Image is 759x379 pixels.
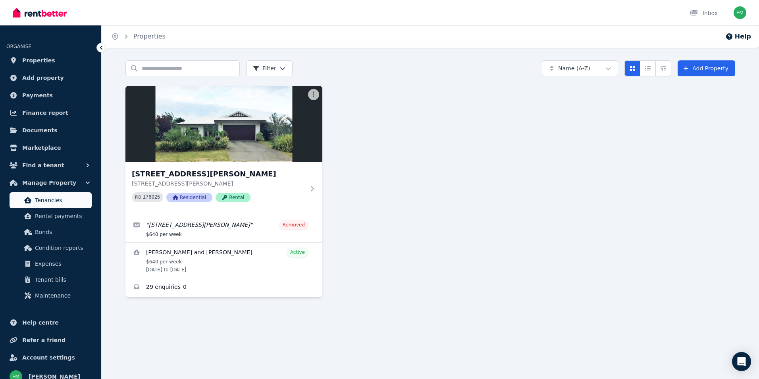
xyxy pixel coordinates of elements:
span: Properties [22,56,55,65]
button: Filter [246,60,293,76]
button: Name (A-Z) [542,60,618,76]
a: Documents [6,122,95,138]
span: Manage Property [22,178,76,188]
span: Help centre [22,318,59,327]
nav: Breadcrumb [102,25,175,48]
a: Tenancies [10,192,92,208]
small: PID [135,195,141,199]
button: Compact list view [640,60,656,76]
a: Add Property [678,60,735,76]
code: 176025 [143,195,160,200]
a: Properties [6,52,95,68]
div: Inbox [690,9,718,17]
p: [STREET_ADDRESS][PERSON_NAME] [132,180,305,188]
a: Enquiries for 4 Dawal Close, Bonnie Doon [125,278,322,297]
span: Tenant bills [35,275,89,284]
a: 4 Dawal Close, Bonnie Doon[STREET_ADDRESS][PERSON_NAME][STREET_ADDRESS][PERSON_NAME]PID 176025Res... [125,86,322,215]
div: View options [624,60,671,76]
span: Documents [22,126,58,135]
button: Help [725,32,751,41]
button: Expanded list view [655,60,671,76]
button: Find a tenant [6,157,95,173]
img: RentBetter [13,7,67,19]
h3: [STREET_ADDRESS][PERSON_NAME] [132,168,305,180]
span: Name (A-Z) [558,64,590,72]
span: Residential [166,193,212,202]
button: Card view [624,60,640,76]
a: Properties [133,33,166,40]
a: Account settings [6,350,95,365]
span: Finance report [22,108,68,118]
img: Faye Mitchell [734,6,746,19]
button: Manage Property [6,175,95,191]
a: Finance report [6,105,95,121]
span: Rental payments [35,211,89,221]
a: Refer a friend [6,332,95,348]
img: 4 Dawal Close, Bonnie Doon [125,86,322,162]
a: Condition reports [10,240,92,256]
span: Tenancies [35,195,89,205]
span: Expenses [35,259,89,269]
span: Payments [22,91,53,100]
a: View details for Megan and Logan Buzza [125,243,322,278]
span: Maintenance [35,291,89,300]
span: Find a tenant [22,160,64,170]
span: Bonds [35,227,89,237]
a: Rental payments [10,208,92,224]
span: ORGANISE [6,44,31,49]
span: Filter [253,64,276,72]
a: Marketplace [6,140,95,156]
a: Help centre [6,315,95,331]
a: Payments [6,87,95,103]
div: Open Intercom Messenger [732,352,751,371]
a: Maintenance [10,288,92,304]
span: Account settings [22,353,75,362]
a: Edit listing: 4 Dawal Close Bonnie Doon Qld 4873 [125,215,322,242]
span: Rental [216,193,250,202]
a: Bonds [10,224,92,240]
span: Add property [22,73,64,83]
a: Expenses [10,256,92,272]
span: Refer a friend [22,335,65,345]
span: Marketplace [22,143,61,153]
a: Add property [6,70,95,86]
span: Condition reports [35,243,89,253]
button: More options [308,89,319,100]
a: Tenant bills [10,272,92,288]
